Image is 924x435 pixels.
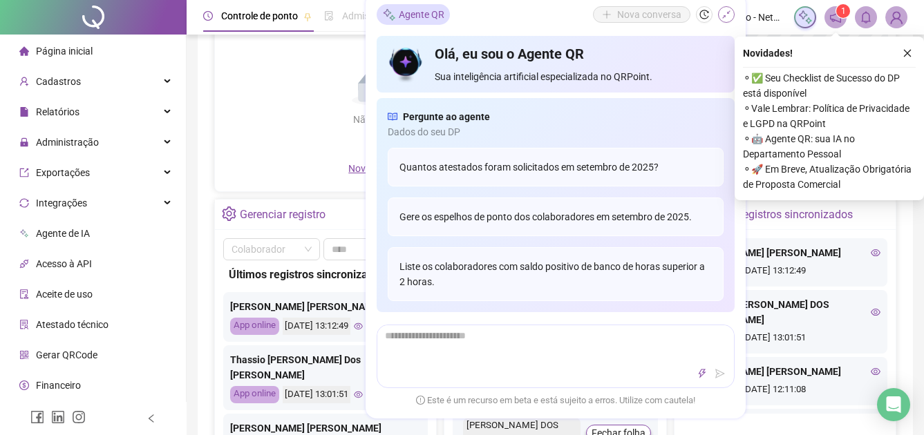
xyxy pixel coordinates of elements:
span: ⚬ 🤖 Agente QR: sua IA no Departamento Pessoal [743,131,916,162]
div: App online [230,386,279,403]
span: lock [19,137,29,147]
span: Marcio - NetMarcio Telecom [722,10,786,25]
span: close [903,48,912,58]
span: shrink [722,10,731,19]
img: sparkle-icon.fc2bf0ac1784a2077858766a79e2daf3.svg [382,7,396,21]
span: linkedin [51,410,65,424]
div: [PERSON_NAME] [PERSON_NAME] [690,364,880,379]
div: [DATE] 13:12:49 [283,318,350,335]
span: ⚬ Vale Lembrar: Política de Privacidade e LGPD na QRPoint [743,101,916,131]
div: Quantos atestados foram solicitados em setembro de 2025? [388,148,724,186]
span: file-done [324,11,334,21]
span: Cadastros [36,76,81,87]
span: qrcode [19,350,29,360]
span: eye [871,307,880,317]
span: Acesso à API [36,258,92,269]
sup: 1 [836,4,850,18]
h4: Olá, eu sou o Agente QR [435,44,723,64]
div: [PERSON_NAME] [PERSON_NAME] [230,299,421,314]
div: [DATE] 13:12:49 [690,264,880,280]
div: Thassio [PERSON_NAME] Dos [PERSON_NAME] [230,352,421,383]
span: ⚬ ✅ Seu Checklist de Sucesso do DP está disponível [743,70,916,101]
span: bell [860,11,872,23]
button: send [712,365,728,382]
div: [DATE] 13:01:51 [690,331,880,347]
span: read [388,109,397,124]
img: sparkle-icon.fc2bf0ac1784a2077858766a79e2daf3.svg [798,10,813,25]
span: eye [871,248,880,258]
div: Gerenciar registro [240,203,326,226]
span: notification [829,11,842,23]
span: setting [222,206,236,221]
div: Agente QR [377,4,450,25]
span: Integrações [36,197,87,209]
div: Liste os colaboradores com saldo positivo de banco de horas superior a 2 horas. [388,247,724,301]
span: exclamation-circle [416,395,425,404]
span: user-add [19,77,29,86]
span: audit [19,289,29,299]
span: Financeiro [36,380,81,391]
span: Aceite de uso [36,289,93,300]
span: Novidades ! [743,46,793,61]
div: Últimos registros sincronizados [699,203,853,226]
span: Sua inteligência artificial especializada no QRPoint. [435,69,723,84]
div: THASSIO [PERSON_NAME] DOS [PERSON_NAME] [690,297,880,327]
div: Não há dados [319,112,446,127]
span: 1 [841,6,846,16]
div: [DATE] 12:11:08 [690,383,880,398]
span: pushpin [303,12,312,21]
span: solution [19,320,29,329]
span: eye [354,322,363,331]
span: facebook [30,410,44,424]
span: Este é um recurso em beta e está sujeito a erros. Utilize com cautela! [416,394,695,407]
div: [PERSON_NAME] [PERSON_NAME] [690,245,880,260]
span: Pergunte ao agente [403,109,490,124]
span: file [19,107,29,117]
button: thunderbolt [694,365,710,382]
div: Gere os espelhos de ponto dos colaboradores em setembro de 2025. [388,197,724,236]
span: history [699,10,709,19]
span: Agente de IA [36,228,90,239]
span: Página inicial [36,46,93,57]
span: export [19,168,29,177]
span: ⚬ 🚀 Em Breve, Atualização Obrigatória de Proposta Comercial [743,162,916,192]
span: api [19,259,29,269]
span: clock-circle [203,11,213,21]
span: Administração [36,137,99,148]
span: Controle de ponto [221,10,298,21]
span: dollar [19,380,29,390]
span: left [147,414,156,423]
span: thunderbolt [697,369,707,378]
div: Open Intercom Messenger [877,388,910,421]
button: Nova conversa [593,6,690,23]
div: Últimos registros sincronizados [229,266,422,283]
span: Admissão digital [342,10,413,21]
img: icon [388,44,424,84]
span: eye [871,367,880,376]
span: Exportações [36,167,90,178]
div: [DATE] 13:01:51 [283,386,350,403]
span: Relatórios [36,106,79,117]
span: sync [19,198,29,208]
div: App online [230,318,279,335]
span: Dados do seu DP [388,124,724,139]
span: eye [354,390,363,399]
span: Gerar QRCode [36,349,97,360]
span: home [19,46,29,56]
span: instagram [72,410,86,424]
span: Novo convite [348,163,417,174]
span: Atestado técnico [36,319,109,330]
img: 88154 [886,7,907,28]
